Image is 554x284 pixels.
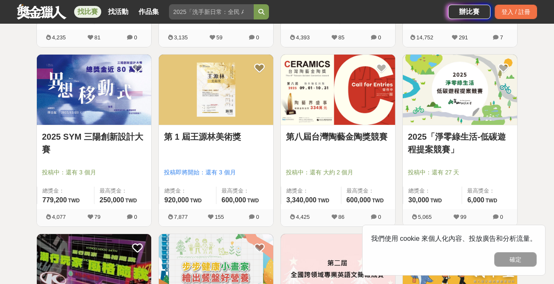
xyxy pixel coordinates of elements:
span: 3,135 [174,34,188,41]
span: TWD [372,198,384,204]
span: TWD [318,198,329,204]
span: 投稿即將開始：還有 3 個月 [164,168,268,177]
span: 5,065 [418,214,432,220]
span: 4,393 [296,34,310,41]
a: 找活動 [105,6,132,18]
input: 2025「洗手新日常：全民 ALL IN」洗手歌全台徵選 [169,4,254,19]
a: Cover Image [403,55,517,126]
a: Cover Image [159,55,273,126]
span: TWD [125,198,137,204]
span: 7,877 [174,214,188,220]
span: 總獎金： [42,187,89,195]
span: 0 [256,34,259,41]
span: 291 [459,34,468,41]
span: 6,000 [467,196,484,204]
span: 250,000 [100,196,124,204]
span: 總獎金： [408,187,457,195]
span: 155 [215,214,224,220]
div: 登入 / 註冊 [495,5,537,19]
span: 30,000 [408,196,429,204]
img: Cover Image [159,55,273,125]
span: 4,077 [52,214,66,220]
span: 779,200 [42,196,67,204]
span: 600,000 [346,196,371,204]
span: 0 [134,214,137,220]
span: TWD [247,198,259,204]
span: 我們使用 cookie 來個人化內容、投放廣告和分析流量。 [371,235,537,242]
span: 86 [338,214,344,220]
span: 85 [338,34,344,41]
span: 0 [256,214,259,220]
span: 投稿中：還有 27 天 [408,168,512,177]
a: 2025「淨零綠生活-低碳遊程提案競賽」 [408,130,512,156]
a: 2025 SYM 三陽創新設計大賽 [42,130,146,156]
a: 作品集 [135,6,162,18]
span: 投稿中：還有 大約 2 個月 [286,168,390,177]
span: 總獎金： [286,187,336,195]
a: 第 1 屆王源林美術獎 [164,130,268,143]
img: Cover Image [37,55,151,125]
button: 確定 [494,252,537,267]
span: 59 [216,34,222,41]
span: TWD [430,198,442,204]
span: 最高獎金： [100,187,146,195]
span: 0 [378,34,381,41]
span: TWD [486,198,497,204]
span: TWD [68,198,80,204]
span: 79 [94,214,100,220]
a: Cover Image [281,55,395,126]
span: 最高獎金： [222,187,268,195]
span: 600,000 [222,196,246,204]
a: 找比賽 [74,6,101,18]
span: 920,000 [164,196,189,204]
span: 4,425 [296,214,310,220]
span: 14,752 [416,34,433,41]
span: 3,340,000 [286,196,316,204]
span: 投稿中：還有 3 個月 [42,168,146,177]
a: 第八屆台灣陶藝金陶獎競賽 [286,130,390,143]
a: 辦比賽 [448,5,490,19]
img: Cover Image [403,55,517,125]
span: 81 [94,34,100,41]
span: 7 [500,34,503,41]
span: 0 [378,214,381,220]
span: TWD [190,198,202,204]
a: Cover Image [37,55,151,126]
span: 0 [134,34,137,41]
span: 4,235 [52,34,66,41]
span: 最高獎金： [346,187,390,195]
span: 總獎金： [164,187,211,195]
span: 最高獎金： [467,187,512,195]
span: 0 [500,214,503,220]
span: 99 [460,214,466,220]
img: Cover Image [281,55,395,125]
